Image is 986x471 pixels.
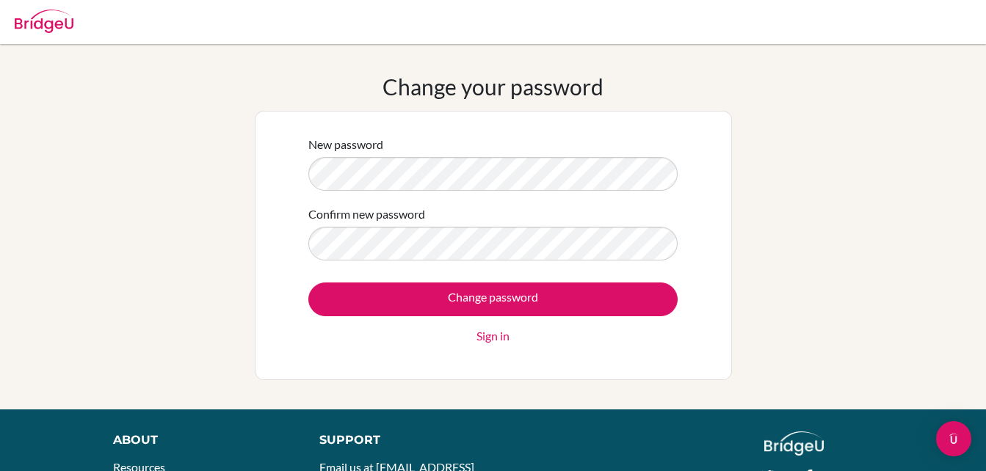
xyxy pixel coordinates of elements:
[936,421,971,456] div: Open Intercom Messenger
[308,136,383,153] label: New password
[308,282,678,316] input: Change password
[764,431,824,456] img: logo_white@2x-f4f0deed5e89b7ecb1c2cc34c3e3d731f90f0f143d5ea2071677605dd97b5244.png
[308,205,425,223] label: Confirm new password
[476,327,510,345] a: Sign in
[319,431,478,449] div: Support
[383,73,603,100] h1: Change your password
[113,431,286,449] div: About
[15,10,73,33] img: Bridge-U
